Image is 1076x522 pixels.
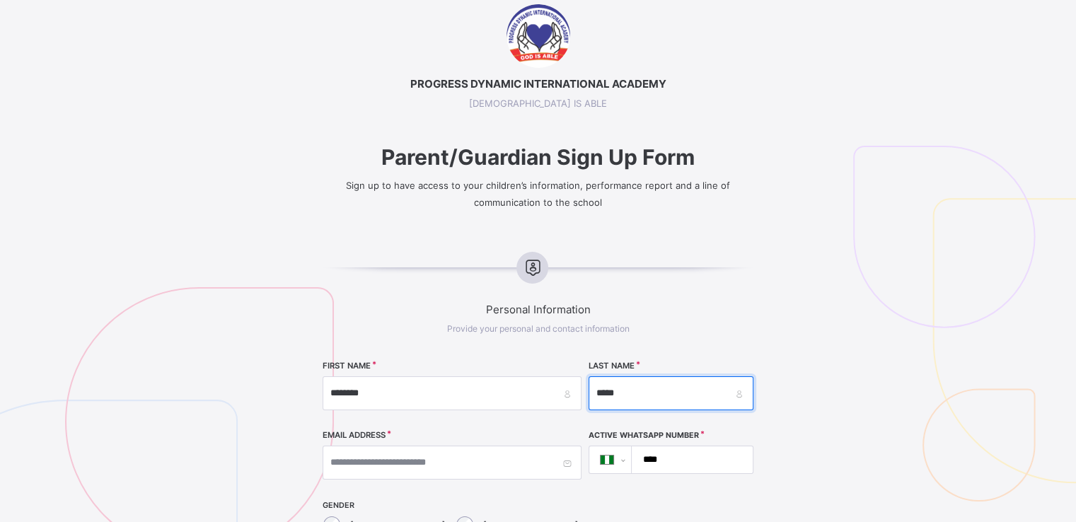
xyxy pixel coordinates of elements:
label: Active WhatsApp Number [589,431,699,440]
span: GENDER [323,501,582,510]
span: [DEMOGRAPHIC_DATA] IS ABLE [269,98,807,109]
label: LAST NAME [589,361,635,371]
span: Provide your personal and contact information [447,323,630,334]
span: Parent/Guardian Sign Up Form [269,144,807,170]
span: Personal Information [269,303,807,316]
label: EMAIL ADDRESS [323,430,386,440]
label: FIRST NAME [323,361,371,371]
span: Sign up to have access to your children’s information, performance report and a line of communica... [346,180,730,208]
span: PROGRESS DYNAMIC INTERNATIONAL ACADEMY [269,77,807,91]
